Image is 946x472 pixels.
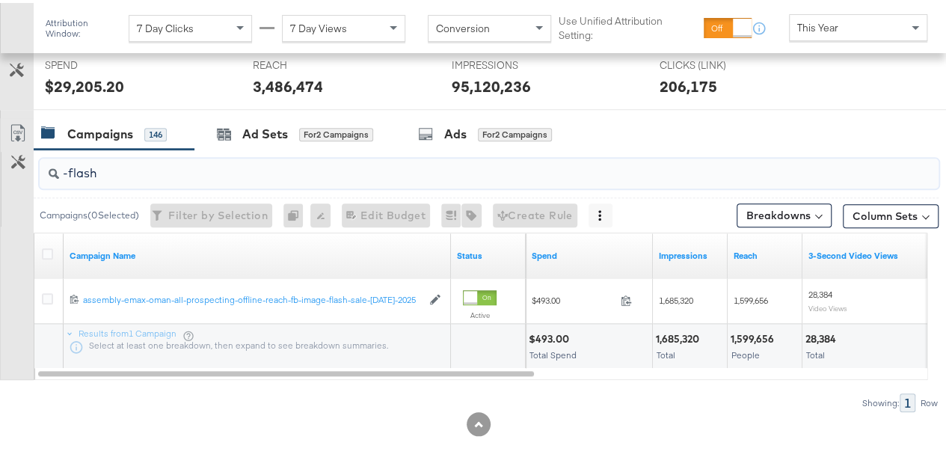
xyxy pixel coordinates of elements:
[452,55,564,70] span: IMPRESSIONS
[40,206,139,219] div: Campaigns ( 0 Selected)
[559,11,697,39] label: Use Unified Attribution Setting:
[70,247,445,259] a: Your campaign name.
[83,291,422,303] div: assembly-emax-oman-all-prospecting-offline-reach-fb-image-flash-sale-[DATE]-2025
[478,125,552,138] div: for 2 Campaigns
[920,395,939,405] div: Row
[808,301,847,310] sub: Video Views
[737,200,832,224] button: Breakdowns
[283,200,310,224] div: 0
[444,123,467,140] div: Ads
[657,346,675,358] span: Total
[529,329,574,343] div: $493.00
[843,201,939,225] button: Column Sets
[290,19,347,32] span: 7 Day Views
[659,247,722,259] a: The number of times your ad was served. On mobile apps an ad is counted as served the first time ...
[67,123,133,140] div: Campaigns
[734,292,768,303] span: 1,599,656
[656,329,704,343] div: 1,685,320
[83,291,422,304] a: assembly-emax-oman-all-prospecting-offline-reach-fb-image-flash-sale-[DATE]-2025
[457,247,520,259] a: Shows the current state of your Ad Campaign.
[861,395,900,405] div: Showing:
[659,55,771,70] span: CLICKS (LINK)
[452,73,531,94] div: 95,120,236
[731,346,760,358] span: People
[253,73,323,94] div: 3,486,474
[806,346,825,358] span: Total
[529,346,577,358] span: Total Spend
[463,307,497,317] label: Active
[808,286,832,297] span: 28,384
[436,19,490,32] span: Conversion
[797,18,838,31] span: This Year
[299,125,373,138] div: for 2 Campaigns
[253,55,365,70] span: REACH
[242,123,288,140] div: Ad Sets
[900,390,915,409] div: 1
[45,55,157,70] span: SPEND
[532,292,615,303] span: $493.00
[734,247,796,259] a: The number of people your ad was served to.
[59,150,860,179] input: Search Campaigns by Name, ID or Objective
[45,73,124,94] div: $29,205.20
[144,125,167,138] div: 146
[45,15,121,36] div: Attribution Window:
[532,247,647,259] a: The total amount spent to date.
[137,19,194,32] span: 7 Day Clicks
[659,292,693,303] span: 1,685,320
[659,73,716,94] div: 206,175
[805,329,841,343] div: 28,384
[808,247,946,259] a: The number of times your video was viewed for 3 seconds or more.
[731,329,778,343] div: 1,599,656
